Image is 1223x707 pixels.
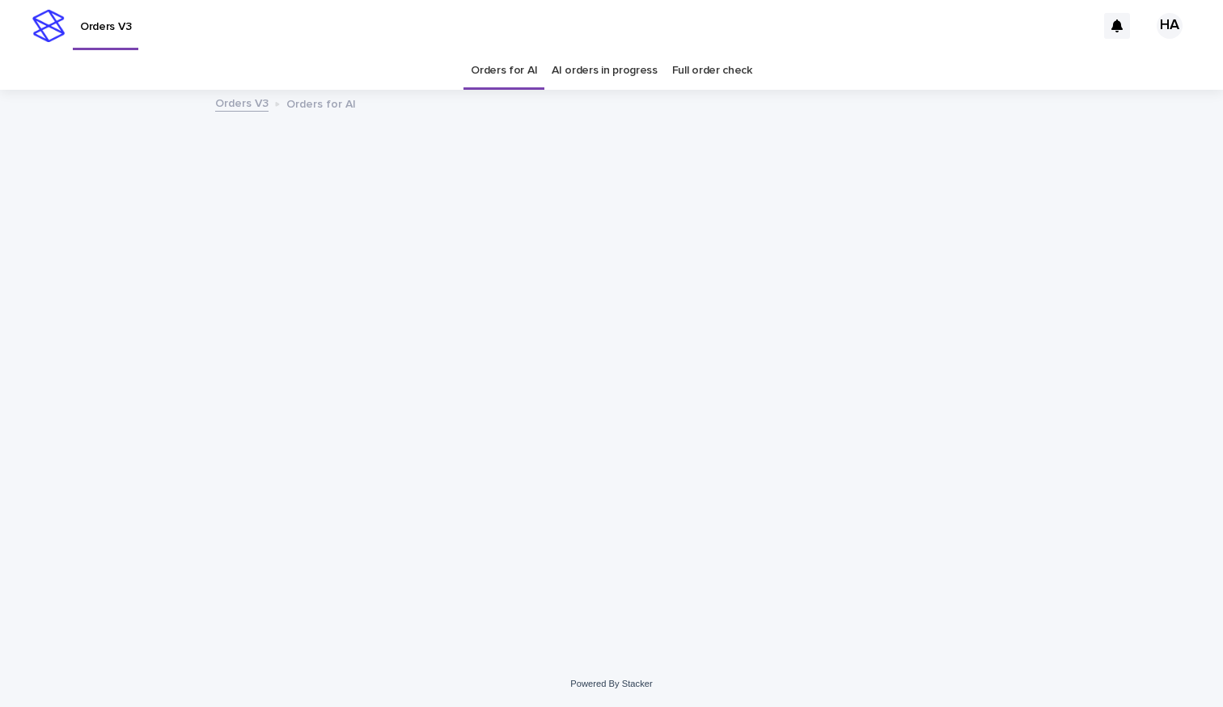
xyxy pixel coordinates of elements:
[32,10,65,42] img: stacker-logo-s-only.png
[471,52,537,90] a: Orders for AI
[672,52,752,90] a: Full order check
[286,94,356,112] p: Orders for AI
[215,93,269,112] a: Orders V3
[570,679,652,688] a: Powered By Stacker
[552,52,658,90] a: AI orders in progress
[1157,13,1183,39] div: HA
